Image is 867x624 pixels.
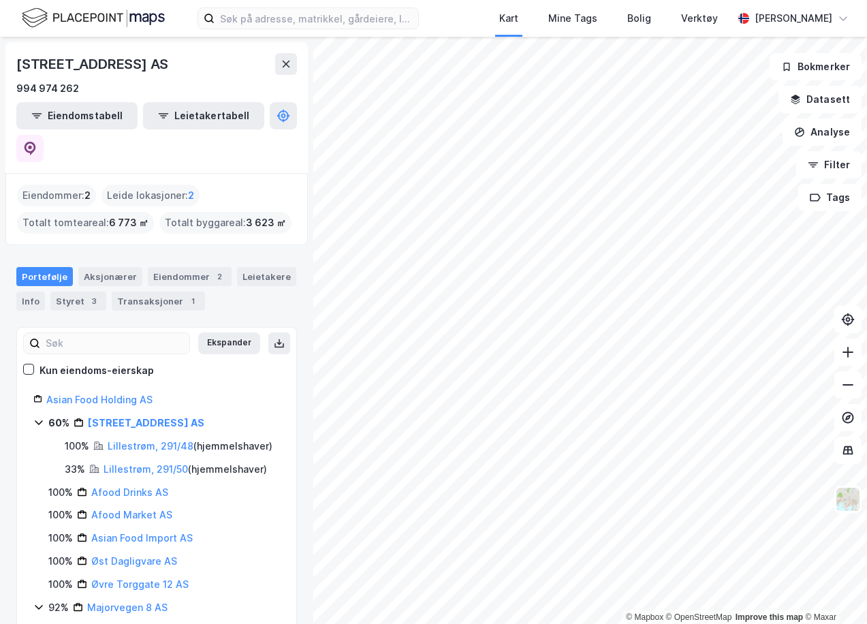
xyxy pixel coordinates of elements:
[17,212,154,234] div: Totalt tomteareal :
[104,463,188,475] a: Lillestrøm, 291/50
[681,10,718,27] div: Verktøy
[78,267,142,286] div: Aksjonærer
[88,417,204,428] a: [STREET_ADDRESS] AS
[65,461,85,478] div: 33%
[16,102,138,129] button: Eiendomstabell
[87,294,101,308] div: 3
[736,612,803,622] a: Improve this map
[186,294,200,308] div: 1
[499,10,518,27] div: Kart
[16,80,79,97] div: 994 974 262
[770,53,862,80] button: Bokmerker
[212,270,226,283] div: 2
[798,184,862,211] button: Tags
[159,212,291,234] div: Totalt byggareal :
[87,602,168,613] a: Majorvegen 8 AS
[46,394,153,405] a: Asian Food Holding AS
[796,151,862,178] button: Filter
[627,10,651,27] div: Bolig
[101,185,200,206] div: Leide lokasjoner :
[48,553,73,570] div: 100%
[198,332,260,354] button: Ekspander
[48,484,73,501] div: 100%
[65,438,89,454] div: 100%
[148,267,232,286] div: Eiendommer
[143,102,264,129] button: Leietakertabell
[48,530,73,546] div: 100%
[778,86,862,113] button: Datasett
[548,10,597,27] div: Mine Tags
[215,8,418,29] input: Søk på adresse, matrikkel, gårdeiere, leietakere eller personer
[108,440,193,452] a: Lillestrøm, 291/48
[109,215,148,231] span: 6 773 ㎡
[16,267,73,286] div: Portefølje
[108,438,272,454] div: ( hjemmelshaver )
[50,292,106,311] div: Styret
[835,486,861,512] img: Z
[188,187,194,204] span: 2
[783,119,862,146] button: Analyse
[91,532,193,544] a: Asian Food Import AS
[104,461,267,478] div: ( hjemmelshaver )
[91,509,172,520] a: Afood Market AS
[48,576,73,593] div: 100%
[666,612,732,622] a: OpenStreetMap
[799,559,867,624] div: Kontrollprogram for chat
[246,215,286,231] span: 3 623 ㎡
[48,507,73,523] div: 100%
[237,267,296,286] div: Leietakere
[91,486,168,498] a: Afood Drinks AS
[22,6,165,30] img: logo.f888ab2527a4732fd821a326f86c7f29.svg
[799,559,867,624] iframe: Chat Widget
[48,599,69,616] div: 92%
[40,333,189,354] input: Søk
[626,612,663,622] a: Mapbox
[91,578,189,590] a: Øvre Torggate 12 AS
[48,415,69,431] div: 60%
[91,555,177,567] a: Øst Dagligvare AS
[40,362,154,379] div: Kun eiendoms-eierskap
[755,10,832,27] div: [PERSON_NAME]
[112,292,205,311] div: Transaksjoner
[16,292,45,311] div: Info
[17,185,96,206] div: Eiendommer :
[16,53,171,75] div: [STREET_ADDRESS] AS
[84,187,91,204] span: 2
